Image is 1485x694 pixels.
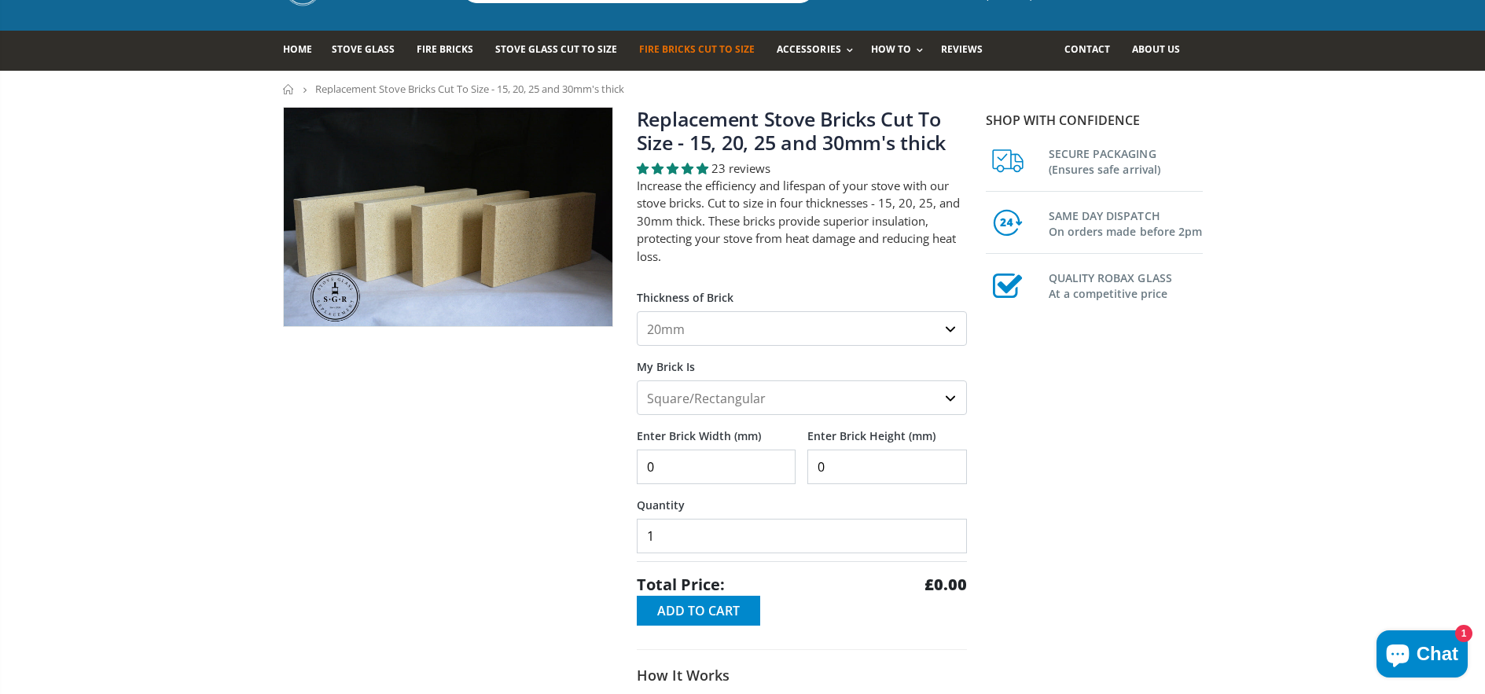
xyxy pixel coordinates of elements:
label: Enter Brick Width (mm) [637,415,796,443]
span: How To [871,42,911,56]
a: Fire Bricks Cut To Size [639,31,766,71]
span: Replacement Stove Bricks Cut To Size - 15, 20, 25 and 30mm's thick [315,82,624,96]
span: About us [1132,42,1180,56]
p: Increase the efficiency and lifespan of your stove with our stove bricks. Cut to size in four thi... [637,177,967,266]
label: Quantity [637,484,967,512]
span: Total Price: [637,574,725,596]
label: Thickness of Brick [637,277,967,305]
button: Add to Cart [637,596,760,626]
span: 23 reviews [711,160,770,176]
h3: SAME DAY DISPATCH On orders made before 2pm [1049,205,1203,240]
a: Stove Glass [332,31,406,71]
span: Fire Bricks [417,42,473,56]
a: Replacement Stove Bricks Cut To Size - 15, 20, 25 and 30mm's thick [637,105,947,156]
a: Home [283,84,295,94]
h3: QUALITY ROBAX GLASS At a competitive price [1049,267,1203,302]
span: Home [283,42,312,56]
a: Reviews [941,31,994,71]
span: Contact [1064,42,1110,56]
span: Stove Glass [332,42,395,56]
strong: £0.00 [924,574,967,596]
h3: SECURE PACKAGING (Ensures safe arrival) [1049,143,1203,178]
a: Accessories [777,31,860,71]
span: Add to Cart [657,602,740,619]
span: Fire Bricks Cut To Size [639,42,755,56]
span: Reviews [941,42,983,56]
span: Stove Glass Cut To Size [495,42,617,56]
img: 4_fire_bricks_1aa33a0b-dc7a-4843-b288-55f1aa0e36c3_800x_crop_center.jpeg [284,108,612,326]
span: 4.78 stars [637,160,711,176]
inbox-online-store-chat: Shopify online store chat [1372,630,1472,681]
label: Enter Brick Height (mm) [807,415,967,443]
a: Home [283,31,324,71]
a: Contact [1064,31,1122,71]
a: Fire Bricks [417,31,485,71]
label: My Brick Is [637,346,967,374]
a: Stove Glass Cut To Size [495,31,629,71]
h3: How It Works [637,666,967,685]
a: How To [871,31,931,71]
a: About us [1132,31,1192,71]
p: Shop with confidence [986,111,1203,130]
span: Accessories [777,42,840,56]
